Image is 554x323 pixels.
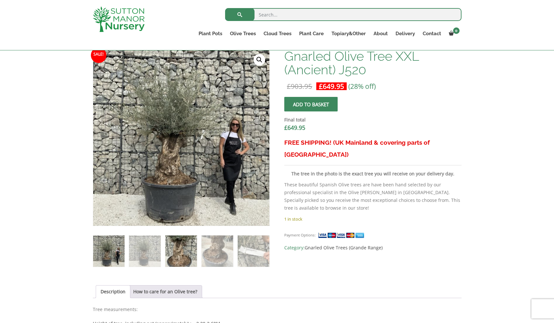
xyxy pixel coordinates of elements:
img: Gnarled Olive Tree XXL (Ancient) J520 - Image 5 [238,235,269,267]
strong: The tree in the photo is the exact tree you will receive on your delivery day. [291,171,454,177]
a: Topiary&Other [328,29,370,38]
span: 0 [453,27,460,34]
span: £ [319,82,323,91]
a: Cloud Trees [260,29,295,38]
span: Category: [284,244,461,252]
input: Search... [225,8,462,21]
span: £ [284,124,288,131]
img: payment supported [318,232,366,239]
p: Tree measurements: [93,306,462,313]
a: How to care for an Olive tree? [133,286,197,298]
a: Delivery [392,29,419,38]
img: Gnarled Olive Tree XXL (Ancient) J520 - Image 4 [201,235,233,267]
a: Description [101,286,125,298]
bdi: 903.95 [287,82,312,91]
bdi: 649.95 [319,82,344,91]
a: Plant Care [295,29,328,38]
p: These beautiful Spanish Olive trees are have been hand selected by our professional specialist in... [284,181,461,212]
p: 1 in stock [284,215,461,223]
button: Add to basket [284,97,338,111]
a: 0 [445,29,462,38]
img: Gnarled Olive Tree XXL (Ancient) J520 - Image 3 [165,235,197,267]
a: Olive Trees [226,29,260,38]
img: Gnarled Olive Tree XXL (Ancient) J520 [93,235,125,267]
a: Gnarled Olive Trees (Grande Range) [305,245,383,251]
span: Sale! [91,47,106,63]
small: Payment Options: [284,233,316,237]
bdi: 649.95 [284,124,305,131]
a: Plant Pots [195,29,226,38]
img: logo [93,6,145,32]
a: About [370,29,392,38]
h3: FREE SHIPPING! (UK Mainland & covering parts of [GEOGRAPHIC_DATA]) [284,137,461,161]
a: Contact [419,29,445,38]
span: (28% off) [348,82,376,91]
dt: Final total [284,116,461,124]
img: Gnarled Olive Tree XXL (Ancient) J520 - Image 2 [129,235,160,267]
h1: Gnarled Olive Tree XXL (Ancient) J520 [284,49,461,77]
a: View full-screen image gallery [254,54,265,66]
span: £ [287,82,291,91]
